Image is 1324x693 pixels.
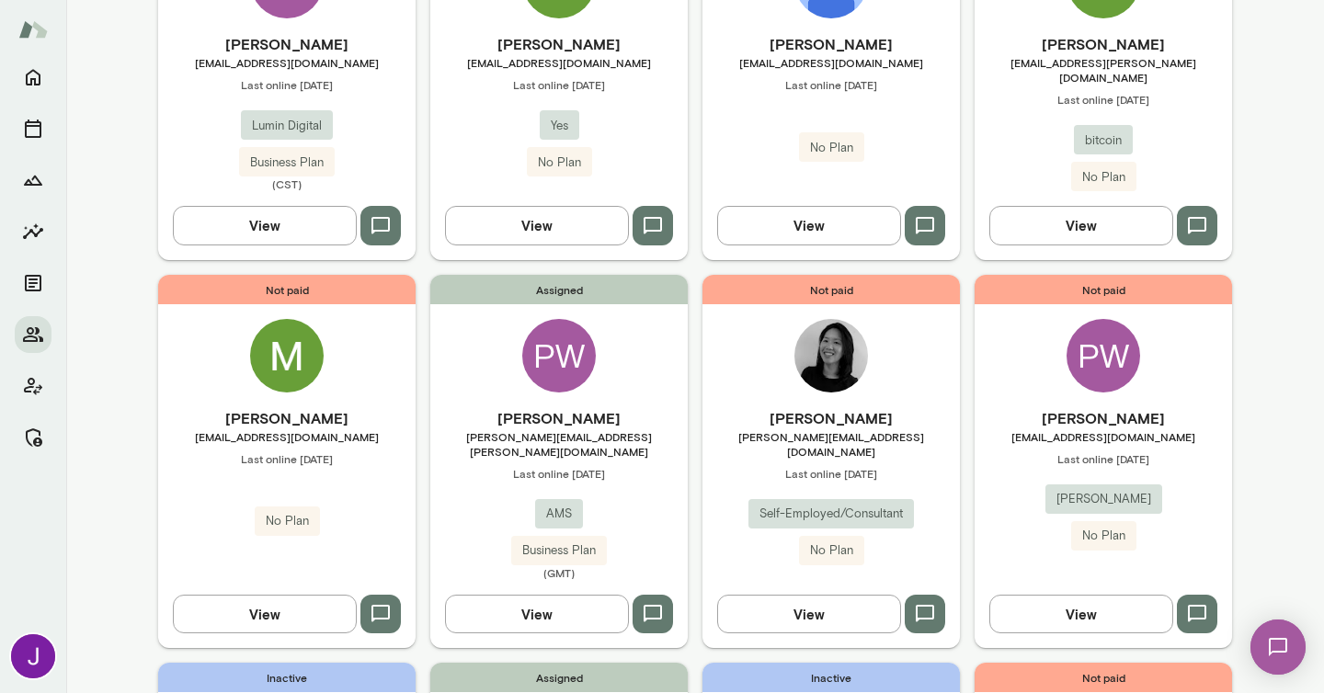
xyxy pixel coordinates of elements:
[158,275,416,304] span: Not paid
[717,206,901,244] button: View
[702,55,960,70] span: [EMAIL_ADDRESS][DOMAIN_NAME]
[158,33,416,55] h6: [PERSON_NAME]
[535,505,583,523] span: AMS
[445,595,629,633] button: View
[511,541,607,560] span: Business Plan
[241,117,333,135] span: Lumin Digital
[1071,527,1136,545] span: No Plan
[702,466,960,481] span: Last online [DATE]
[799,139,864,157] span: No Plan
[430,466,688,481] span: Last online [DATE]
[11,634,55,678] img: Jocelyn Grodin
[522,319,596,392] div: PW
[430,663,688,692] span: Assigned
[702,275,960,304] span: Not paid
[430,33,688,55] h6: [PERSON_NAME]
[975,663,1232,692] span: Not paid
[430,55,688,70] span: [EMAIL_ADDRESS][DOMAIN_NAME]
[15,213,51,250] button: Insights
[173,595,357,633] button: View
[975,55,1232,85] span: [EMAIL_ADDRESS][PERSON_NAME][DOMAIN_NAME]
[250,319,324,392] img: Madison P
[158,663,416,692] span: Inactive
[702,663,960,692] span: Inactive
[158,429,416,444] span: [EMAIL_ADDRESS][DOMAIN_NAME]
[975,407,1232,429] h6: [PERSON_NAME]
[527,153,592,172] span: No Plan
[445,206,629,244] button: View
[158,407,416,429] h6: [PERSON_NAME]
[794,319,868,392] img: Susanna Paulus
[430,77,688,92] span: Last online [DATE]
[430,407,688,429] h6: [PERSON_NAME]
[1045,490,1162,508] span: [PERSON_NAME]
[15,162,51,199] button: Growth Plan
[975,451,1232,466] span: Last online [DATE]
[975,429,1232,444] span: [EMAIL_ADDRESS][DOMAIN_NAME]
[18,12,48,47] img: Mento
[975,33,1232,55] h6: [PERSON_NAME]
[158,55,416,70] span: [EMAIL_ADDRESS][DOMAIN_NAME]
[1071,168,1136,187] span: No Plan
[702,77,960,92] span: Last online [DATE]
[239,153,335,172] span: Business Plan
[255,512,320,530] span: No Plan
[173,206,357,244] button: View
[975,275,1232,304] span: Not paid
[15,368,51,404] button: Client app
[1067,319,1140,392] div: PW
[702,407,960,429] h6: [PERSON_NAME]
[975,92,1232,107] span: Last online [DATE]
[702,429,960,459] span: [PERSON_NAME][EMAIL_ADDRESS][DOMAIN_NAME]
[989,595,1173,633] button: View
[748,505,914,523] span: Self-Employed/Consultant
[158,451,416,466] span: Last online [DATE]
[15,316,51,353] button: Members
[540,117,579,135] span: Yes
[799,541,864,560] span: No Plan
[1074,131,1133,150] span: bitcoin
[15,59,51,96] button: Home
[430,429,688,459] span: [PERSON_NAME][EMAIL_ADDRESS][PERSON_NAME][DOMAIN_NAME]
[430,565,688,580] span: (GMT)
[158,77,416,92] span: Last online [DATE]
[15,419,51,456] button: Manage
[989,206,1173,244] button: View
[430,275,688,304] span: Assigned
[15,265,51,301] button: Documents
[15,110,51,147] button: Sessions
[717,595,901,633] button: View
[158,176,416,191] span: (CST)
[702,33,960,55] h6: [PERSON_NAME]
